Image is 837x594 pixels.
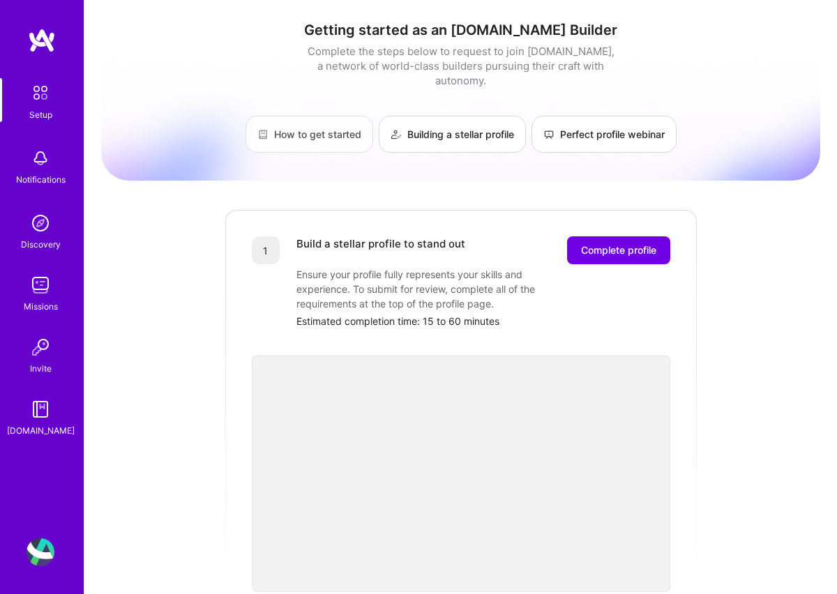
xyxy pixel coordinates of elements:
[23,538,58,566] a: User Avatar
[27,144,54,172] img: bell
[27,395,54,423] img: guide book
[531,116,677,153] a: Perfect profile webinar
[296,314,670,328] div: Estimated completion time: 15 to 60 minutes
[252,236,280,264] div: 1
[543,129,555,140] img: Perfect profile webinar
[27,538,54,566] img: User Avatar
[30,361,52,376] div: Invite
[26,78,55,107] img: setup
[567,236,670,264] button: Complete profile
[101,22,820,38] h1: Getting started as an [DOMAIN_NAME] Builder
[28,28,56,53] img: logo
[581,243,656,257] span: Complete profile
[21,237,61,252] div: Discovery
[296,267,575,311] div: Ensure your profile fully represents your skills and experience. To submit for review, complete a...
[246,116,373,153] a: How to get started
[29,107,52,122] div: Setup
[16,172,66,187] div: Notifications
[27,209,54,237] img: discovery
[304,44,618,88] div: Complete the steps below to request to join [DOMAIN_NAME], a network of world-class builders purs...
[7,423,75,438] div: [DOMAIN_NAME]
[257,129,269,140] img: How to get started
[379,116,526,153] a: Building a stellar profile
[391,129,402,140] img: Building a stellar profile
[296,236,465,264] div: Build a stellar profile to stand out
[27,271,54,299] img: teamwork
[252,356,670,592] iframe: video
[27,333,54,361] img: Invite
[24,299,58,314] div: Missions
